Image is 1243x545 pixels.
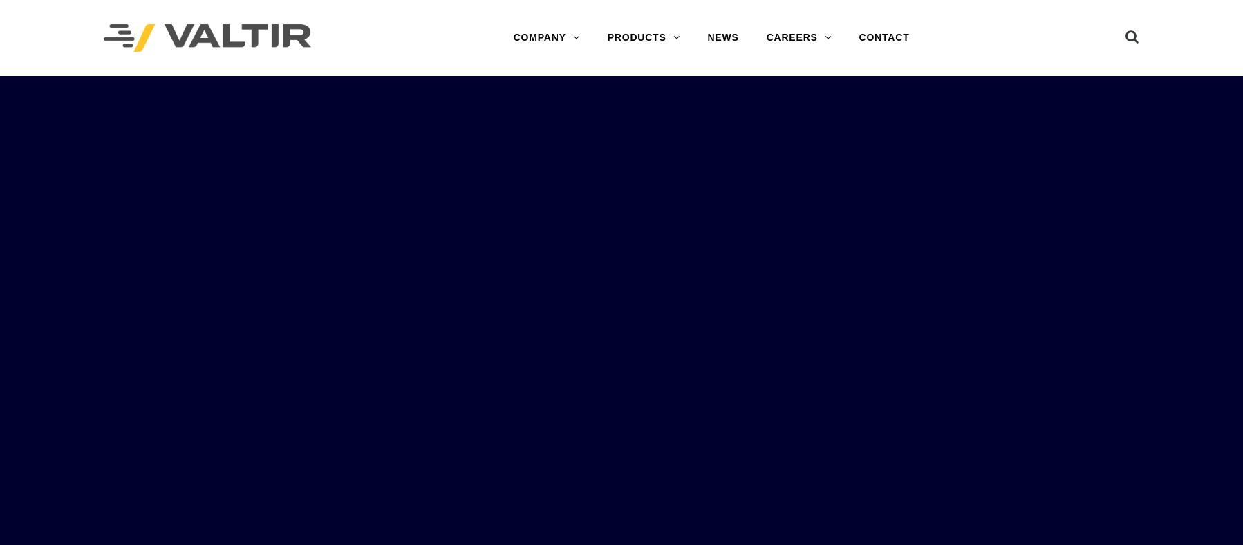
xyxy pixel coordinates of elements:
[104,24,311,52] img: Valtir
[753,24,845,52] a: CAREERS
[500,24,594,52] a: COMPANY
[845,24,924,52] a: CONTACT
[693,24,752,52] a: NEWS
[594,24,694,52] a: PRODUCTS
